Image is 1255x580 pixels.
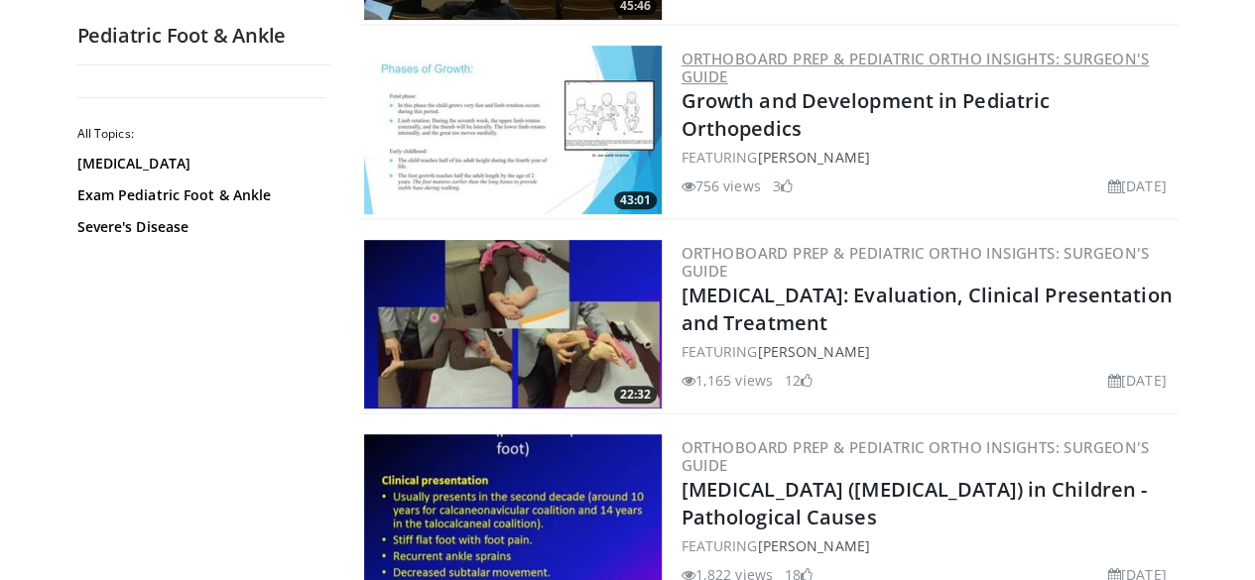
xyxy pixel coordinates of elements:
[757,342,869,361] a: [PERSON_NAME]
[77,126,325,142] h2: All Topics:
[682,437,1149,475] a: OrthoBoard Prep & Pediatric Ortho Insights: Surgeon's Guide
[77,23,330,49] h2: Pediatric Foot & Ankle
[682,87,1051,142] a: Growth and Development in Pediatric Orthopedics
[682,535,1175,556] div: FEATURING
[682,243,1149,281] a: OrthoBoard Prep & Pediatric Ortho Insights: Surgeon's Guide
[77,154,320,174] a: [MEDICAL_DATA]
[614,386,657,404] span: 22:32
[757,148,869,167] a: [PERSON_NAME]
[614,191,657,209] span: 43:01
[364,240,662,408] img: 8a2e28e4-f5df-4e3f-9c45-c4d792e7be67.300x170_q85_crop-smart_upscale.jpg
[682,147,1175,168] div: FEATURING
[757,536,869,555] a: [PERSON_NAME]
[682,49,1149,86] a: OrthoBoard Prep & Pediatric Ortho Insights: Surgeon's Guide
[364,240,662,408] a: 22:32
[1108,175,1167,196] li: [DATE]
[364,46,662,214] img: 4b28f26e-8a33-4a99-bdc3-e2a3a7935054.300x170_q85_crop-smart_upscale.jpg
[682,282,1173,336] a: [MEDICAL_DATA]: Evaluation, Clinical Presentation and Treatment
[682,370,773,391] li: 1,165 views
[773,175,793,196] li: 3
[682,476,1148,530] a: [MEDICAL_DATA] ([MEDICAL_DATA]) in Children - Pathological Causes
[785,370,813,391] li: 12
[682,175,761,196] li: 756 views
[77,217,320,237] a: Severe's Disease
[77,185,320,205] a: Exam Pediatric Foot & Ankle
[364,46,662,214] a: 43:01
[1108,370,1167,391] li: [DATE]
[682,341,1175,362] div: FEATURING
